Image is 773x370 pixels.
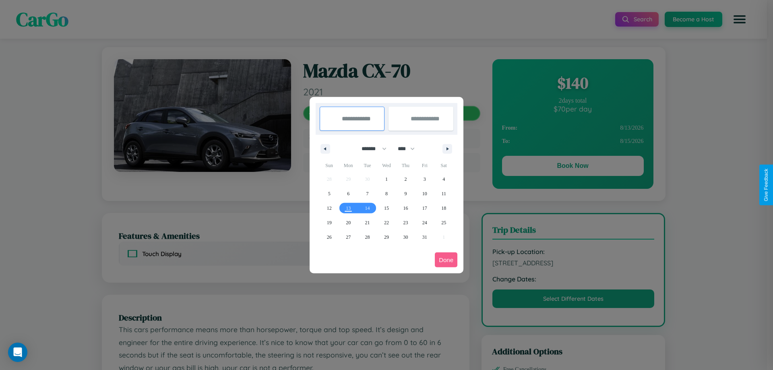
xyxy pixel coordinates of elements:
[441,186,446,201] span: 11
[396,172,415,186] button: 2
[339,201,358,215] button: 13
[434,172,453,186] button: 4
[320,186,339,201] button: 5
[377,201,396,215] button: 15
[434,159,453,172] span: Sat
[377,230,396,244] button: 29
[320,230,339,244] button: 26
[365,230,370,244] span: 28
[346,215,351,230] span: 20
[424,172,426,186] span: 3
[358,186,377,201] button: 7
[320,159,339,172] span: Sun
[415,172,434,186] button: 3
[346,201,351,215] span: 13
[377,215,396,230] button: 22
[328,186,331,201] span: 5
[403,215,408,230] span: 23
[8,343,27,362] div: Open Intercom Messenger
[415,186,434,201] button: 10
[422,186,427,201] span: 10
[415,159,434,172] span: Fri
[415,230,434,244] button: 31
[366,186,369,201] span: 7
[327,215,332,230] span: 19
[377,159,396,172] span: Wed
[404,172,407,186] span: 2
[358,201,377,215] button: 14
[763,169,769,201] div: Give Feedback
[434,186,453,201] button: 11
[422,215,427,230] span: 24
[396,230,415,244] button: 30
[377,172,396,186] button: 1
[441,215,446,230] span: 25
[320,215,339,230] button: 19
[339,159,358,172] span: Mon
[434,215,453,230] button: 25
[396,159,415,172] span: Thu
[358,230,377,244] button: 28
[396,201,415,215] button: 16
[339,230,358,244] button: 27
[422,201,427,215] span: 17
[365,201,370,215] span: 14
[339,215,358,230] button: 20
[346,230,351,244] span: 27
[327,201,332,215] span: 12
[396,215,415,230] button: 23
[434,201,453,215] button: 18
[403,230,408,244] span: 30
[384,201,389,215] span: 15
[442,172,445,186] span: 4
[384,230,389,244] span: 29
[365,215,370,230] span: 21
[396,186,415,201] button: 9
[422,230,427,244] span: 31
[404,186,407,201] span: 9
[358,159,377,172] span: Tue
[385,186,388,201] span: 8
[384,215,389,230] span: 22
[403,201,408,215] span: 16
[435,252,457,267] button: Done
[347,186,349,201] span: 6
[327,230,332,244] span: 26
[377,186,396,201] button: 8
[320,201,339,215] button: 12
[339,186,358,201] button: 6
[415,215,434,230] button: 24
[441,201,446,215] span: 18
[385,172,388,186] span: 1
[358,215,377,230] button: 21
[415,201,434,215] button: 17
